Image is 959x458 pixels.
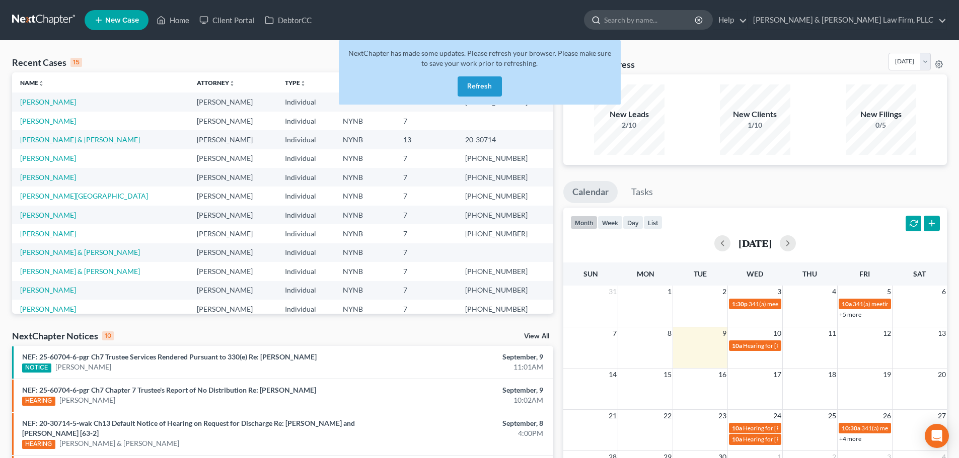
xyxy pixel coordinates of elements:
td: NYNB [335,206,395,224]
td: Individual [277,243,335,262]
div: 4:00PM [376,428,543,438]
span: Hearing for [PERSON_NAME]. & [PERSON_NAME] [743,342,876,349]
a: [PERSON_NAME] & [PERSON_NAME] [59,438,179,448]
td: Individual [277,93,335,111]
td: NYNB [335,130,395,149]
a: NEF: 25-60704-6-pgr Ch7 Trustee Services Rendered Pursuant to 330(e) Re: [PERSON_NAME] [22,352,317,361]
td: Individual [277,224,335,243]
td: [PHONE_NUMBER] [457,168,553,187]
td: 7 [395,168,457,187]
input: Search by name... [604,11,696,29]
td: [PERSON_NAME] [189,300,277,318]
span: Fri [859,269,870,278]
td: Individual [277,112,335,130]
a: [PERSON_NAME] [55,362,111,372]
span: 7 [612,327,618,339]
div: HEARING [22,397,55,406]
td: [PHONE_NUMBER] [457,206,553,224]
span: 1:30p [732,300,748,308]
a: [PERSON_NAME] [20,229,76,238]
a: NEF: 25-60704-6-pgr Ch7 Chapter 7 Trustee's Report of No Distribution Re: [PERSON_NAME] [22,386,316,394]
a: [PERSON_NAME] & [PERSON_NAME] [20,267,140,276]
span: 341(a) meeting for [PERSON_NAME] [853,300,950,308]
a: [PERSON_NAME][GEOGRAPHIC_DATA] [20,192,148,200]
div: September, 8 [376,418,543,428]
i: unfold_more [229,80,235,86]
td: Individual [277,168,335,187]
div: 1/10 [720,120,790,130]
div: September, 9 [376,385,543,395]
span: New Case [105,17,139,24]
a: Help [713,11,747,29]
td: [PHONE_NUMBER] [457,149,553,168]
span: 10a [732,424,742,432]
div: 10:02AM [376,395,543,405]
span: 11 [827,327,837,339]
td: [PERSON_NAME] [189,224,277,243]
td: NYNB [335,149,395,168]
div: 10 [102,331,114,340]
div: 11:01AM [376,362,543,372]
a: View All [524,333,549,340]
div: Open Intercom Messenger [925,424,949,448]
span: NextChapter has made some updates. Please refresh your browser. Please make sure to save your wor... [348,49,611,67]
td: NYNB [335,300,395,318]
a: [PERSON_NAME] [20,173,76,181]
h2: [DATE] [739,238,772,248]
td: [PERSON_NAME] [189,187,277,205]
span: 21 [608,410,618,422]
span: 22 [662,410,673,422]
span: 27 [937,410,947,422]
a: +5 more [839,311,861,318]
span: Sun [583,269,598,278]
td: [PHONE_NUMBER] [457,262,553,281]
a: NEF: 20-30714-5-wak Ch13 Default Notice of Hearing on Request for Discharge Re: [PERSON_NAME] and... [22,419,355,437]
td: [PERSON_NAME] [189,168,277,187]
td: NYNB [335,168,395,187]
td: NYNB [335,112,395,130]
span: 24 [772,410,782,422]
td: [PERSON_NAME] [189,262,277,281]
td: Individual [277,130,335,149]
div: New Clients [720,109,790,120]
a: Client Portal [194,11,260,29]
td: 7 [395,243,457,262]
a: Nameunfold_more [20,79,44,86]
span: 26 [882,410,892,422]
a: [PERSON_NAME] [20,154,76,162]
span: 1 [667,286,673,298]
span: 13 [937,327,947,339]
td: [PERSON_NAME] [189,243,277,262]
button: week [598,216,623,229]
div: NextChapter Notices [12,330,114,342]
a: [PERSON_NAME] [20,286,76,294]
td: 20-30714 [457,130,553,149]
span: 341(a) meeting for [PERSON_NAME] [749,300,846,308]
a: +4 more [839,435,861,442]
td: [PERSON_NAME] [189,206,277,224]
span: 10a [842,300,852,308]
a: Calendar [563,181,618,203]
span: 10:30a [842,424,860,432]
a: DebtorCC [260,11,317,29]
div: NOTICE [22,363,51,373]
td: [PHONE_NUMBER] [457,281,553,300]
td: [PHONE_NUMBER] [457,300,553,318]
div: 0/5 [846,120,916,130]
a: [PERSON_NAME] [20,117,76,125]
a: Home [152,11,194,29]
span: 15 [662,369,673,381]
a: Tasks [622,181,662,203]
span: Hearing for [PERSON_NAME] [743,424,822,432]
button: list [643,216,662,229]
td: [PERSON_NAME] [189,112,277,130]
span: 6 [941,286,947,298]
span: 10 [772,327,782,339]
div: 2/10 [594,120,665,130]
span: 25 [827,410,837,422]
span: 31 [608,286,618,298]
span: 23 [717,410,727,422]
span: Tue [694,269,707,278]
td: 7 [395,224,457,243]
span: 20 [937,369,947,381]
